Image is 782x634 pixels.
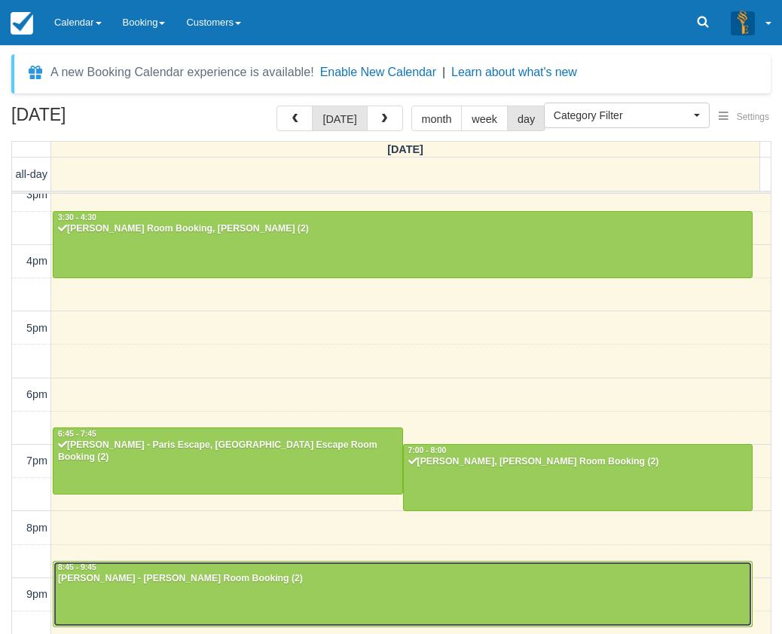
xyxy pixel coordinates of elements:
div: [PERSON_NAME] Room Booking, [PERSON_NAME] (2) [57,223,748,235]
button: week [461,106,508,131]
button: month [411,106,463,131]
a: 6:45 - 7:45[PERSON_NAME] - Paris Escape, [GEOGRAPHIC_DATA] Escape Room Booking (2) [53,427,403,494]
span: 4pm [26,255,47,267]
a: Learn about what's new [451,66,577,78]
button: Settings [710,106,778,128]
span: Category Filter [554,108,690,123]
img: A3 [731,11,755,35]
button: [DATE] [312,106,367,131]
span: | [442,66,445,78]
span: [DATE] [387,143,423,155]
span: 3:30 - 4:30 [58,213,96,222]
span: 3pm [26,188,47,201]
a: 3:30 - 4:30[PERSON_NAME] Room Booking, [PERSON_NAME] (2) [53,211,753,277]
span: Settings [737,112,769,122]
span: 6:45 - 7:45 [58,430,96,438]
a: 7:00 - 8:00[PERSON_NAME], [PERSON_NAME] Room Booking (2) [403,444,753,510]
span: 9pm [26,588,47,600]
div: [PERSON_NAME] - [PERSON_NAME] Room Booking (2) [57,573,748,585]
span: 8:45 - 9:45 [58,563,96,571]
button: Category Filter [544,103,710,128]
span: 7pm [26,455,47,467]
div: [PERSON_NAME], [PERSON_NAME] Room Booking (2) [408,456,749,468]
button: Enable New Calendar [320,65,436,80]
h2: [DATE] [11,106,202,133]
span: 7:00 - 8:00 [408,446,447,455]
div: A new Booking Calendar experience is available! [50,63,314,81]
span: all-day [16,168,47,180]
button: day [507,106,545,131]
a: 8:45 - 9:45[PERSON_NAME] - [PERSON_NAME] Room Booking (2) [53,561,753,627]
span: 6pm [26,388,47,400]
span: 5pm [26,322,47,334]
span: 8pm [26,522,47,534]
div: [PERSON_NAME] - Paris Escape, [GEOGRAPHIC_DATA] Escape Room Booking (2) [57,440,399,464]
img: checkfront-main-nav-mini-logo.png [11,12,33,35]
